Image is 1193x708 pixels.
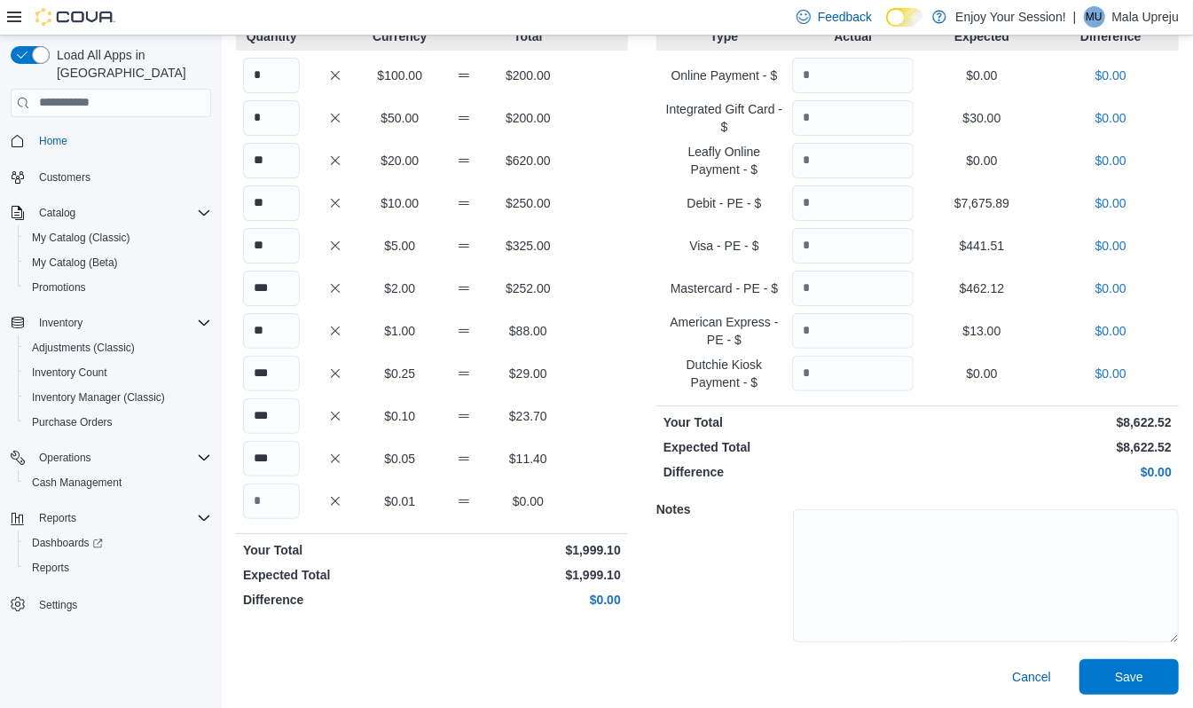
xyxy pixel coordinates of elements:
[663,28,785,45] p: Type
[39,206,75,220] span: Catalog
[25,362,114,383] a: Inventory Count
[32,167,98,188] a: Customers
[499,152,556,169] p: $620.00
[1112,6,1179,28] p: Mala Upreju
[25,387,172,408] a: Inventory Manager (Classic)
[32,507,83,529] button: Reports
[921,279,1042,297] p: $462.12
[25,532,110,554] a: Dashboards
[1050,322,1172,340] p: $0.00
[372,407,428,425] p: $0.10
[663,313,785,349] p: American Express - PE - $
[818,8,872,26] span: Feedback
[25,412,211,433] span: Purchase Orders
[1050,279,1172,297] p: $0.00
[921,194,1042,212] p: $7,675.89
[372,109,428,127] p: $50.00
[921,438,1172,456] p: $8,622.52
[25,362,211,383] span: Inventory Count
[39,511,76,525] span: Reports
[1050,365,1172,382] p: $0.00
[436,566,621,584] p: $1,999.10
[499,237,556,255] p: $325.00
[39,316,82,330] span: Inventory
[1050,194,1172,212] p: $0.00
[32,594,84,616] a: Settings
[18,385,218,410] button: Inventory Manager (Classic)
[921,322,1042,340] p: $13.00
[436,541,621,559] p: $1,999.10
[18,531,218,555] a: Dashboards
[50,46,211,82] span: Load All Apps in [GEOGRAPHIC_DATA]
[32,202,211,224] span: Catalog
[499,365,556,382] p: $29.00
[32,130,75,152] a: Home
[39,451,91,465] span: Operations
[243,143,300,178] input: Quantity
[663,67,785,84] p: Online Payment - $
[955,6,1066,28] p: Enjoy Your Session!
[25,532,211,554] span: Dashboards
[25,337,142,358] a: Adjustments (Classic)
[1050,109,1172,127] p: $0.00
[372,279,428,297] p: $2.00
[792,28,914,45] p: Actual
[792,228,914,264] input: Quantity
[663,463,914,481] p: Difference
[4,164,218,190] button: Customers
[792,185,914,221] input: Quantity
[18,225,218,250] button: My Catalog (Classic)
[1005,659,1058,695] button: Cancel
[243,228,300,264] input: Quantity
[39,170,90,185] span: Customers
[243,398,300,434] input: Quantity
[921,365,1042,382] p: $0.00
[25,412,120,433] a: Purchase Orders
[499,279,556,297] p: $252.00
[243,441,300,476] input: Quantity
[1050,28,1172,45] p: Difference
[25,227,211,248] span: My Catalog (Classic)
[921,67,1042,84] p: $0.00
[32,202,82,224] button: Catalog
[663,100,785,136] p: Integrated Gift Card - $
[921,413,1172,431] p: $8,622.52
[656,492,789,527] h5: Notes
[499,109,556,127] p: $200.00
[499,194,556,212] p: $250.00
[18,250,218,275] button: My Catalog (Beta)
[243,313,300,349] input: Quantity
[499,492,556,510] p: $0.00
[25,557,76,578] a: Reports
[663,279,785,297] p: Mastercard - PE - $
[499,407,556,425] p: $23.70
[372,365,428,382] p: $0.25
[1086,6,1103,28] span: MU
[792,313,914,349] input: Quantity
[436,591,621,609] p: $0.00
[25,387,211,408] span: Inventory Manager (Classic)
[243,566,428,584] p: Expected Total
[1050,67,1172,84] p: $0.00
[792,100,914,136] input: Quantity
[886,8,923,27] input: Dark Mode
[499,28,556,45] p: Total
[25,227,137,248] a: My Catalog (Classic)
[243,271,300,306] input: Quantity
[663,413,914,431] p: Your Total
[25,337,211,358] span: Adjustments (Classic)
[25,472,211,493] span: Cash Management
[372,194,428,212] p: $10.00
[32,415,113,429] span: Purchase Orders
[243,58,300,93] input: Quantity
[4,311,218,335] button: Inventory
[372,152,428,169] p: $20.00
[921,237,1042,255] p: $441.51
[25,277,211,298] span: Promotions
[25,557,211,578] span: Reports
[499,67,556,84] p: $200.00
[921,109,1042,127] p: $30.00
[1050,237,1172,255] p: $0.00
[32,231,130,245] span: My Catalog (Classic)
